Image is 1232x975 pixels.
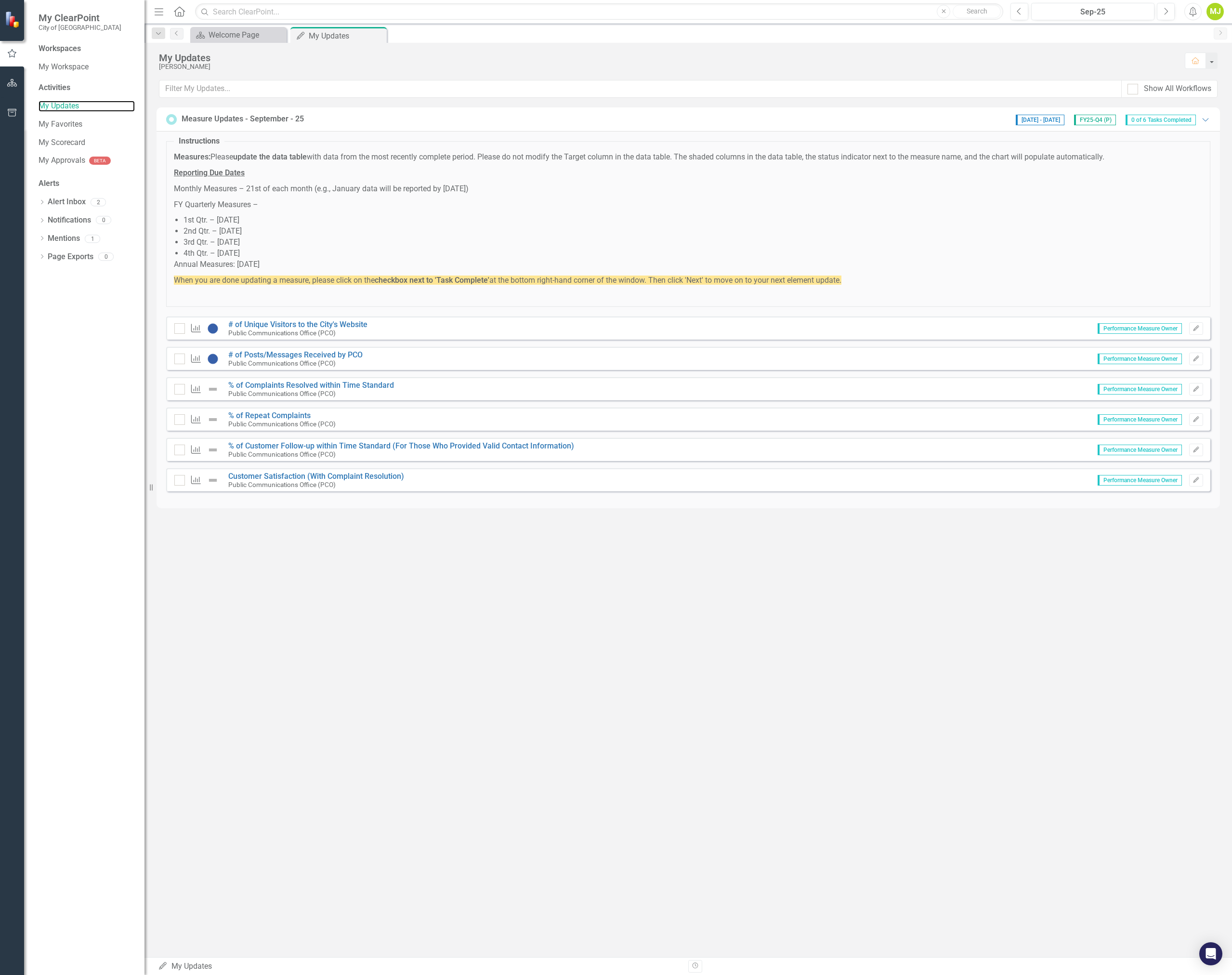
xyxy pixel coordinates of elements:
input: Search ClearPoint... [195,3,1003,20]
div: My Updates [309,30,384,42]
a: My Scorecard [39,137,135,148]
li: 1st Qtr. – [DATE] [183,215,1203,226]
small: Public Communications Office (PCO) [228,481,336,488]
div: 2 [91,198,106,206]
a: My Updates [39,101,135,112]
p: FY Quarterly Measures – [174,199,1203,211]
a: % of Repeat Complaints [228,411,311,420]
a: % of Customer Follow-up within Time Standard (For Those Who Provided Valid Contact Information) [228,441,574,450]
img: Not Defined [207,444,219,456]
a: # of Posts/Messages Received by PCO [228,350,363,359]
img: Not Defined [207,383,219,395]
button: MJ [1206,3,1224,20]
img: No Information [207,353,219,365]
a: My Approvals [39,155,85,166]
strong: update the data table [233,152,307,161]
span: 0 of 6 Tasks Completed [1126,115,1196,125]
a: My Workspace [39,62,135,73]
legend: Instructions [174,136,224,147]
span: Performance Measure Owner [1098,475,1182,486]
div: Sep-25 [1035,6,1151,18]
img: ClearPoint Strategy [5,11,22,28]
span: Performance Measure Owner [1098,354,1182,364]
small: Public Communications Office (PCO) [228,450,336,458]
div: Welcome Page [209,29,284,41]
li: 2nd Qtr. – [DATE] [183,226,1203,237]
img: Not Defined [207,414,219,425]
a: Mentions [48,233,80,244]
a: # of Unique Visitors to the City's Website [228,320,367,329]
div: Show All Workflows [1144,83,1211,94]
a: % of Complaints Resolved within Time Standard [228,381,394,390]
div: BETA [89,157,111,165]
span: Measures: [174,152,210,161]
span: [DATE] - [DATE] [1016,115,1064,125]
span: Performance Measure Owner [1098,414,1182,425]
div: 0 [98,253,114,261]
span: My ClearPoint [39,12,121,24]
small: Public Communications Office (PCO) [228,420,336,428]
div: [PERSON_NAME] [159,63,1175,70]
a: Customer Satisfaction (With Complaint Resolution) [228,472,404,481]
a: Notifications [48,215,91,226]
li: 3rd Qtr. – [DATE] [183,237,1203,248]
li: 4th Qtr. – [DATE] [183,248,1203,259]
span: Please with data from the most recently complete period. Please do not modify the Target column i... [210,152,1104,161]
small: City of [GEOGRAPHIC_DATA] [39,24,121,31]
p: Monthly Measures – 21st of each month (e.g., January data will be reported by [DATE]) [174,184,1203,195]
img: Not Defined [207,474,219,486]
span: Performance Measure Owner [1098,384,1182,395]
a: Page Exports [48,251,93,263]
span: Search [967,7,987,15]
strong: checkbox next to 'Task Complete' [375,276,489,285]
a: My Favorites [39,119,135,130]
div: Workspaces [39,43,81,54]
strong: Reporting Due Dates [174,168,245,177]
span: Performance Measure Owner [1098,323,1182,334]
div: Measure Updates - September - 25 [182,114,304,125]
div: Open Intercom Messenger [1199,942,1222,965]
button: Search [953,5,1001,18]
div: My Updates [159,53,1175,63]
small: Public Communications Office (PCO) [228,329,336,337]
span: Performance Measure Owner [1098,445,1182,455]
p: Annual Measures: [DATE] [174,259,1203,270]
div: 1 [85,235,100,243]
div: 0 [96,216,111,224]
button: Sep-25 [1031,3,1154,20]
a: Welcome Page [193,29,284,41]
span: FY25-Q4 (P) [1074,115,1116,125]
small: Public Communications Office (PCO) [228,390,336,397]
img: No Information [207,323,219,334]
div: My Updates [158,961,681,972]
div: Activities [39,82,135,93]
a: Alert Inbox [48,197,86,208]
span: When you are done updating a measure, please click on the at the bottom right-hand corner of the ... [174,276,841,285]
div: Alerts [39,178,135,189]
small: Public Communications Office (PCO) [228,359,336,367]
input: Filter My Updates... [159,80,1122,98]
